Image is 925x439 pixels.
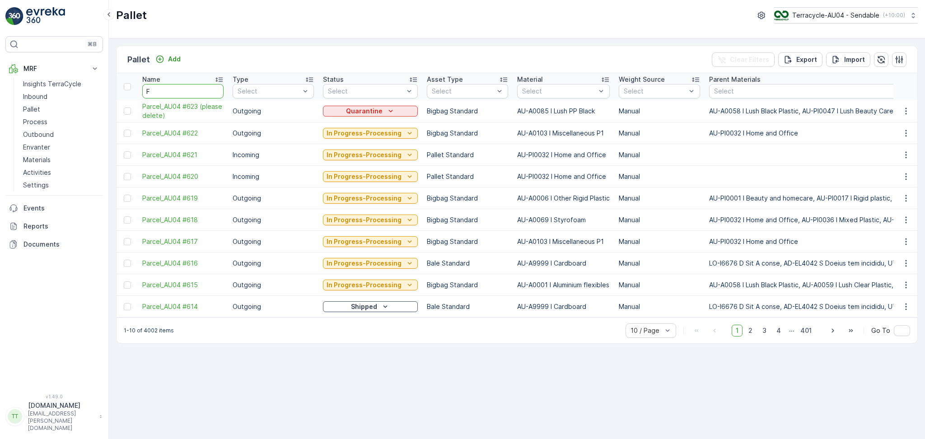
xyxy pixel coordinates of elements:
[772,325,785,336] span: 4
[228,187,318,209] td: Outgoing
[228,274,318,296] td: Outgoing
[327,150,402,159] p: In Progress-Processing
[124,195,131,202] div: Toggle Row Selected
[789,325,794,336] p: ...
[323,75,344,84] p: Status
[323,301,418,312] button: Shipped
[124,281,131,289] div: Toggle Row Selected
[513,252,614,274] td: AU-A9999 I Cardboard
[351,302,377,311] p: Shipped
[238,87,300,96] p: Select
[142,237,224,246] a: Parcel_AU04 #617
[23,64,85,73] p: MRF
[228,209,318,231] td: Outgoing
[124,260,131,267] div: Toggle Row Selected
[796,325,816,336] span: 401
[422,296,513,318] td: Bale Standard
[614,166,705,187] td: Manual
[422,144,513,166] td: Pallet Standard
[5,60,103,78] button: MRF
[422,231,513,252] td: Bigbag Standard
[142,172,224,181] a: Parcel_AU04 #620
[513,122,614,144] td: AU-A0103 I Miscellaneous P1
[19,78,103,90] a: Insights TerraCycle
[142,302,224,311] a: Parcel_AU04 #614
[23,240,99,249] p: Documents
[5,7,23,25] img: logo
[142,129,224,138] span: Parcel_AU04 #622
[5,217,103,235] a: Reports
[624,87,686,96] p: Select
[23,222,99,231] p: Reports
[142,75,160,84] p: Name
[614,100,705,122] td: Manual
[142,259,224,268] a: Parcel_AU04 #616
[517,75,543,84] p: Material
[422,122,513,144] td: Bigbag Standard
[323,149,418,160] button: In Progress-Processing
[614,231,705,252] td: Manual
[346,107,383,116] p: Quarantine
[124,107,131,115] div: Toggle Row Selected
[23,92,47,101] p: Inbound
[432,87,494,96] p: Select
[124,303,131,310] div: Toggle Row Selected
[323,236,418,247] button: In Progress-Processing
[323,258,418,269] button: In Progress-Processing
[323,128,418,139] button: In Progress-Processing
[26,7,65,25] img: logo_light-DOdMpM7g.png
[328,87,404,96] p: Select
[116,8,147,23] p: Pallet
[422,100,513,122] td: Bigbag Standard
[142,194,224,203] span: Parcel_AU04 #619
[228,296,318,318] td: Outgoing
[228,122,318,144] td: Outgoing
[124,327,174,334] p: 1-10 of 4002 items
[826,52,870,67] button: Import
[142,280,224,290] a: Parcel_AU04 #615
[88,41,97,48] p: ⌘B
[19,103,103,116] a: Pallet
[142,102,224,120] span: Parcel_AU04 #623 (please delete)
[513,231,614,252] td: AU-A0103 I Miscellaneous P1
[19,128,103,141] a: Outbound
[792,11,879,20] p: Terracycle-AU04 - Sendable
[19,90,103,103] a: Inbound
[19,141,103,154] a: Envanter
[5,235,103,253] a: Documents
[23,204,99,213] p: Events
[23,130,54,139] p: Outbound
[142,215,224,224] a: Parcel_AU04 #618
[142,150,224,159] span: Parcel_AU04 #621
[513,187,614,209] td: AU-A0006 I Other Rigid Plastic
[124,130,131,137] div: Toggle Row Selected
[233,75,248,84] p: Type
[513,296,614,318] td: AU-A9999 I Cardboard
[614,274,705,296] td: Manual
[124,238,131,245] div: Toggle Row Selected
[23,168,51,177] p: Activities
[168,55,181,64] p: Add
[327,215,402,224] p: In Progress-Processing
[327,259,402,268] p: In Progress-Processing
[422,187,513,209] td: Bigbag Standard
[228,231,318,252] td: Outgoing
[323,171,418,182] button: In Progress-Processing
[8,409,22,424] div: TT
[883,12,905,19] p: ( +10:00 )
[23,105,40,114] p: Pallet
[19,179,103,191] a: Settings
[23,143,50,152] p: Envanter
[23,155,51,164] p: Materials
[871,326,890,335] span: Go To
[774,7,918,23] button: Terracycle-AU04 - Sendable(+10:00)
[327,172,402,181] p: In Progress-Processing
[5,199,103,217] a: Events
[327,280,402,290] p: In Progress-Processing
[513,209,614,231] td: AU-A0069 I Styrofoam
[228,166,318,187] td: Incoming
[19,116,103,128] a: Process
